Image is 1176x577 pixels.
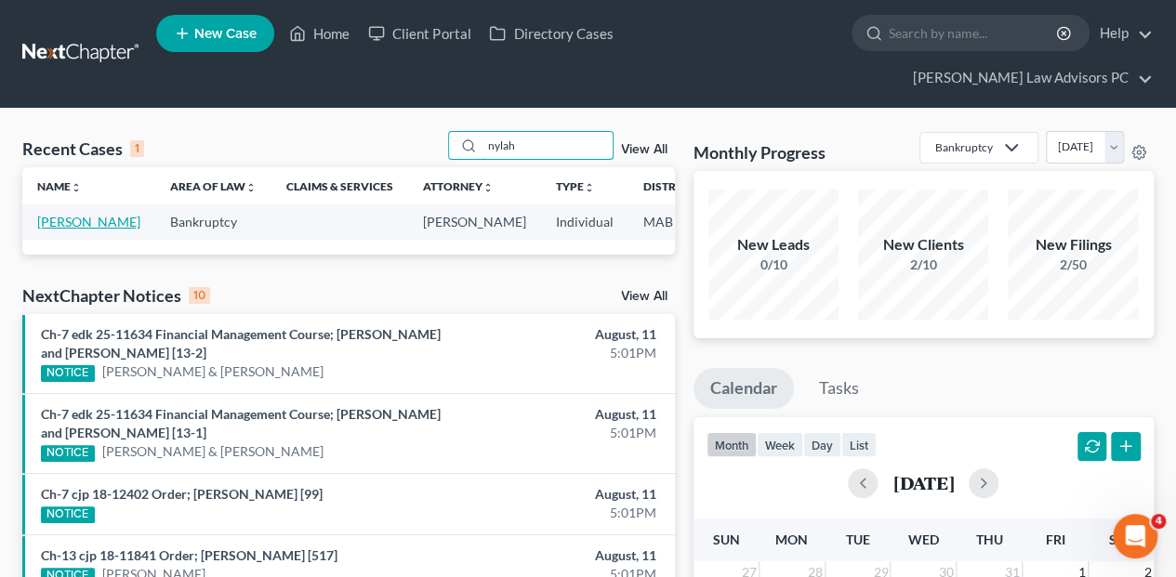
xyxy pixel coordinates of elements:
[1109,531,1132,547] span: Sat
[556,179,595,193] a: Typeunfold_more
[41,445,95,462] div: NOTICE
[271,167,408,204] th: Claims & Services
[408,204,541,239] td: [PERSON_NAME]
[694,368,794,409] a: Calendar
[482,182,494,193] i: unfold_more
[463,424,655,442] div: 5:01PM
[889,16,1059,50] input: Search by name...
[463,485,655,504] div: August, 11
[22,284,210,307] div: NextChapter Notices
[423,179,494,193] a: Attorneyunfold_more
[130,140,144,157] div: 1
[845,531,869,547] span: Tue
[621,290,667,303] a: View All
[1090,17,1153,50] a: Help
[708,256,839,274] div: 0/10
[155,204,271,239] td: Bankruptcy
[858,234,988,256] div: New Clients
[22,138,144,160] div: Recent Cases
[170,179,257,193] a: Area of Lawunfold_more
[708,234,839,256] div: New Leads
[892,473,954,492] h2: [DATE]
[463,405,655,424] div: August, 11
[976,531,1003,547] span: Thu
[41,326,441,361] a: Ch-7 edk 25-11634 Financial Management Course; [PERSON_NAME] and [PERSON_NAME] [13-2]
[1008,234,1138,256] div: New Filings
[41,486,323,502] a: Ch-7 cjp 18-12402 Order; [PERSON_NAME] [99]
[707,432,757,457] button: month
[41,506,95,523] div: NOTICE
[802,368,876,409] a: Tasks
[628,204,720,239] td: MAB
[712,531,739,547] span: Sun
[858,256,988,274] div: 2/10
[71,182,82,193] i: unfold_more
[41,365,95,382] div: NOTICE
[694,141,826,164] h3: Monthly Progress
[245,182,257,193] i: unfold_more
[102,362,324,381] a: [PERSON_NAME] & [PERSON_NAME]
[757,432,803,457] button: week
[1151,514,1166,529] span: 4
[194,27,257,41] span: New Case
[480,17,622,50] a: Directory Cases
[1045,531,1064,547] span: Fri
[908,531,939,547] span: Wed
[904,61,1153,95] a: [PERSON_NAME] Law Advisors PC
[463,344,655,362] div: 5:01PM
[280,17,359,50] a: Home
[935,139,993,155] div: Bankruptcy
[1008,256,1138,274] div: 2/50
[643,179,705,193] a: Districtunfold_more
[463,325,655,344] div: August, 11
[37,214,140,229] a: [PERSON_NAME]
[482,132,613,159] input: Search by name...
[41,547,337,563] a: Ch-13 cjp 18-11841 Order; [PERSON_NAME] [517]
[803,432,841,457] button: day
[37,179,82,193] a: Nameunfold_more
[1113,514,1157,558] iframe: Intercom live chat
[463,546,655,565] div: August, 11
[584,182,595,193] i: unfold_more
[359,17,480,50] a: Client Portal
[189,287,210,304] div: 10
[775,531,808,547] span: Mon
[41,406,441,440] a: Ch-7 edk 25-11634 Financial Management Course; [PERSON_NAME] and [PERSON_NAME] [13-1]
[841,432,877,457] button: list
[102,442,324,461] a: [PERSON_NAME] & [PERSON_NAME]
[541,204,628,239] td: Individual
[463,504,655,522] div: 5:01PM
[621,143,667,156] a: View All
